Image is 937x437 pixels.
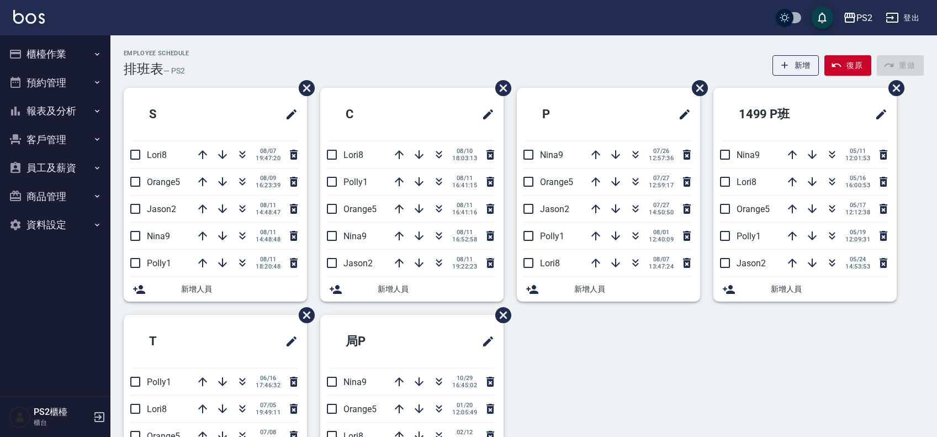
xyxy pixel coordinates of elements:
h6: — PS2 [163,65,185,77]
span: Jason2 [147,204,176,214]
span: 12:01:53 [845,155,870,162]
h2: Employee Schedule [124,50,189,57]
span: 刪除班表 [880,72,906,104]
span: 14:53:53 [845,263,870,270]
button: 報表及分析 [4,97,106,125]
span: 16:23:39 [256,182,280,189]
button: 資料設定 [4,210,106,239]
img: Person [9,406,31,428]
span: 08/10 [452,148,477,155]
h5: PS2櫃檯 [34,407,90,418]
h2: T [133,322,226,361]
span: 新增人員 [181,283,298,295]
span: 13:47:24 [649,263,674,270]
span: 08/11 [452,202,477,209]
span: Lori8 [147,150,167,160]
span: 12:40:09 [649,236,674,243]
button: 客戶管理 [4,125,106,154]
span: 刪除班表 [290,299,316,331]
span: 12:05:49 [452,409,477,416]
span: 12:57:36 [649,155,674,162]
div: 新增人員 [124,277,307,302]
span: 05/11 [845,148,870,155]
span: 16:52:58 [452,236,477,243]
h3: 排班表 [124,61,163,77]
span: 修改班表的標題 [868,101,888,128]
span: 12:09:31 [845,236,870,243]
span: 08/11 [452,175,477,182]
span: 刪除班表 [290,72,316,104]
span: 修改班表的標題 [475,101,495,128]
span: Jason2 [737,258,766,268]
div: 新增人員 [517,277,700,302]
span: 16:45:02 [452,382,477,389]
span: 07/27 [649,175,674,182]
span: 07/27 [649,202,674,209]
div: PS2 [856,11,872,25]
button: 預約管理 [4,69,106,97]
span: Lori8 [737,177,756,187]
span: Lori8 [343,150,363,160]
button: 新增 [772,55,819,76]
span: Orange5 [737,204,770,214]
span: Jason2 [540,204,569,214]
span: 08/01 [649,229,674,236]
button: 商品管理 [4,182,106,211]
button: save [811,7,833,29]
span: 08/07 [649,256,674,263]
h2: P [526,94,619,134]
span: Orange5 [147,177,180,187]
button: 復原 [824,55,871,76]
span: 19:22:23 [452,263,477,270]
span: Orange5 [343,204,377,214]
span: 08/11 [256,202,280,209]
span: 05/16 [845,175,870,182]
span: 08/11 [452,229,477,236]
span: 16:41:16 [452,209,477,216]
h2: C [329,94,422,134]
span: Orange5 [343,404,377,414]
span: 新增人員 [574,283,691,295]
span: 刪除班表 [684,72,710,104]
span: 08/11 [256,229,280,236]
span: 14:48:48 [256,236,280,243]
span: 19:49:11 [256,409,280,416]
span: 新增人員 [771,283,888,295]
span: 07/26 [649,148,674,155]
h2: 1499 P班 [722,94,837,134]
span: Nina9 [343,231,367,241]
span: 新增人員 [378,283,495,295]
span: 14:50:50 [649,209,674,216]
span: Nina9 [540,150,563,160]
span: 08/11 [256,256,280,263]
span: 07/05 [256,402,280,409]
h2: 局P [329,322,428,361]
span: 14:48:47 [256,209,280,216]
span: Polly1 [147,258,171,268]
div: 新增人員 [713,277,897,302]
p: 櫃台 [34,418,90,428]
span: 05/17 [845,202,870,209]
span: 修改班表的標題 [278,328,298,355]
span: 修改班表的標題 [278,101,298,128]
span: 05/19 [845,229,870,236]
span: 19:47:20 [256,155,280,162]
span: Polly1 [540,231,564,241]
button: 員工及薪資 [4,154,106,182]
span: 17:46:32 [256,382,280,389]
span: 16:41:15 [452,182,477,189]
span: 08/07 [256,148,280,155]
button: 櫃檯作業 [4,40,106,69]
span: 07/08 [256,429,280,436]
span: 12:59:17 [649,182,674,189]
span: Polly1 [737,231,761,241]
span: Nina9 [737,150,760,160]
span: 18:03:13 [452,155,477,162]
span: Jason2 [343,258,373,268]
span: Polly1 [343,177,368,187]
button: PS2 [839,7,877,29]
img: Logo [13,10,45,24]
span: 06/16 [256,375,280,382]
span: 刪除班表 [487,72,513,104]
h2: S [133,94,226,134]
